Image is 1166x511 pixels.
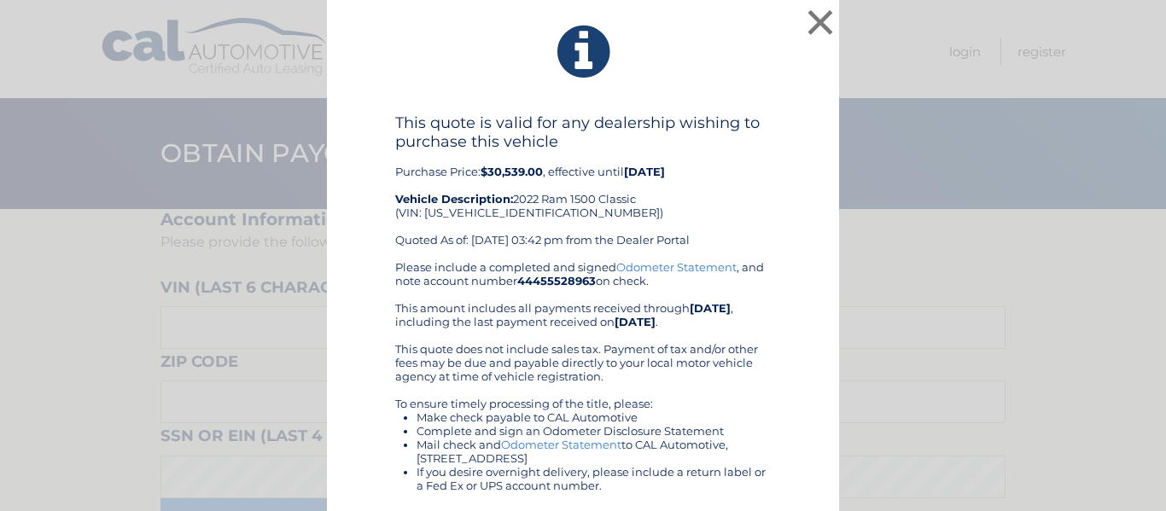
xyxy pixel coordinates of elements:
[395,192,513,206] strong: Vehicle Description:
[690,301,731,315] b: [DATE]
[803,5,837,39] button: ×
[395,113,771,260] div: Purchase Price: , effective until 2022 Ram 1500 Classic (VIN: [US_VEHICLE_IDENTIFICATION_NUMBER])...
[501,438,621,451] a: Odometer Statement
[615,315,656,328] b: [DATE]
[417,438,771,465] li: Mail check and to CAL Automotive, [STREET_ADDRESS]
[417,465,771,492] li: If you desire overnight delivery, please include a return label or a Fed Ex or UPS account number.
[624,165,665,178] b: [DATE]
[395,113,771,151] h4: This quote is valid for any dealership wishing to purchase this vehicle
[616,260,737,274] a: Odometer Statement
[417,424,771,438] li: Complete and sign an Odometer Disclosure Statement
[517,274,596,287] b: 44455528963
[481,165,543,178] b: $30,539.00
[417,410,771,424] li: Make check payable to CAL Automotive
